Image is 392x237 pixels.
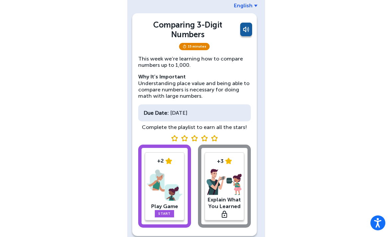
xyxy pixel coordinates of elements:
[222,210,227,217] div: Trigger Stonly widget
[155,210,174,217] a: Start
[138,124,251,130] div: Complete the playlist to earn all the stars!
[138,56,251,68] p: This week we’re learning how to compare numbers up to 1,000.
[147,203,182,209] div: Play Game
[138,134,251,141] div: Trigger Stonly widget
[147,158,182,164] div: +2
[165,158,172,164] img: star
[144,110,169,116] div: Due Date:
[138,73,251,99] p: Understanding place value and being able to compare numbers is necessary for doing math with larg...
[182,45,187,49] img: timer.svg
[138,73,186,80] strong: Why It’s Important
[179,43,210,50] span: 15 minutes
[138,104,251,121] div: [DATE]
[138,20,238,39] div: Comparing 3-Digit Numbers
[234,2,257,9] a: English
[234,2,252,9] span: English
[147,168,182,202] img: play-game.png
